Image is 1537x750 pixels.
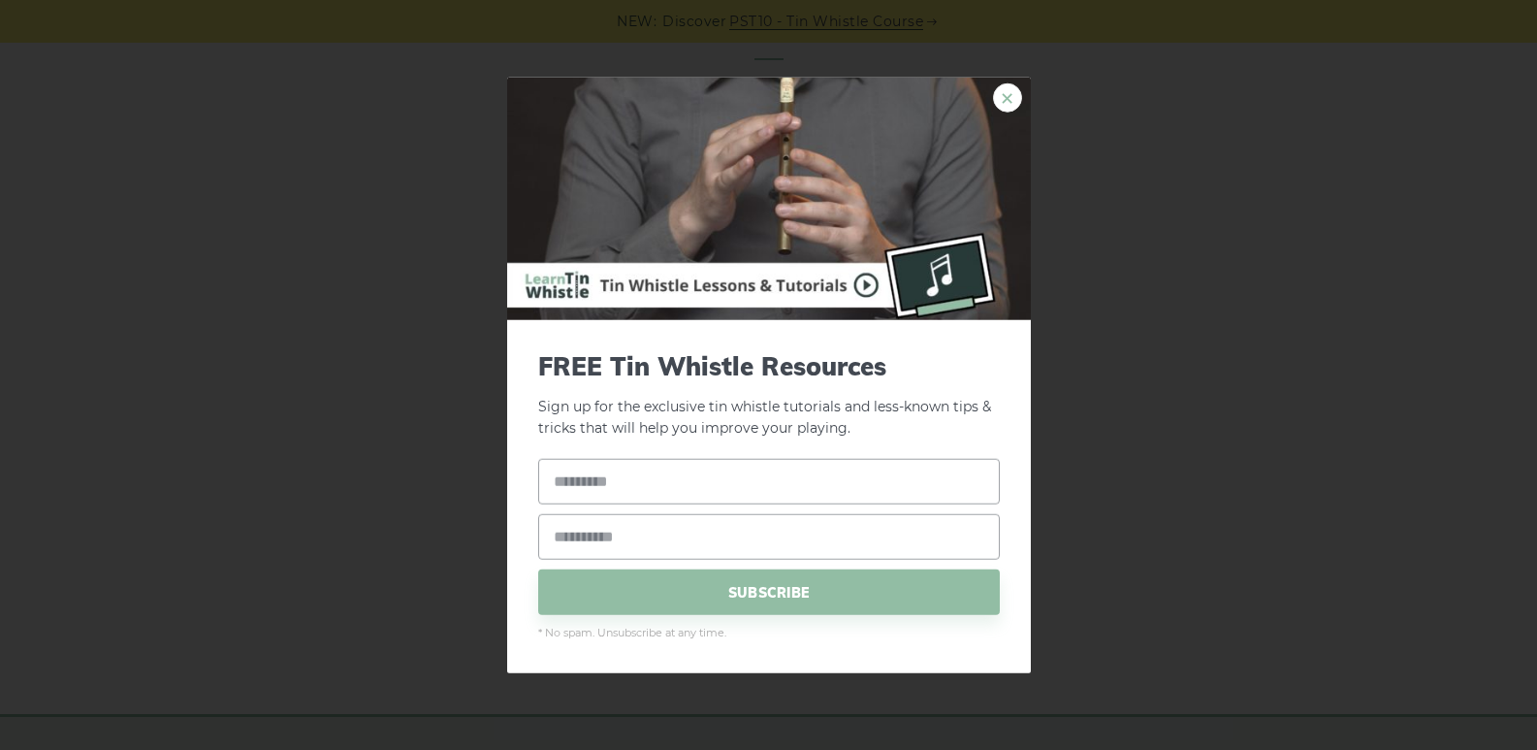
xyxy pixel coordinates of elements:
span: * No spam. Unsubscribe at any time. [538,625,1000,642]
span: FREE Tin Whistle Resources [538,350,1000,380]
a: × [993,82,1022,112]
img: Tin Whistle Buying Guide Preview [507,77,1031,319]
span: SUBSCRIBE [538,570,1000,615]
p: Sign up for the exclusive tin whistle tutorials and less-known tips & tricks that will help you i... [538,350,1000,440]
